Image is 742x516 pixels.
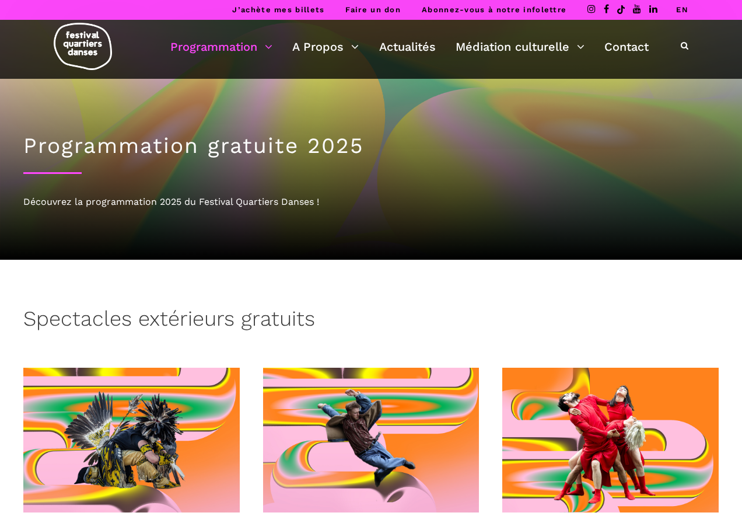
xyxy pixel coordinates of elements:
[23,194,719,210] div: Découvrez la programmation 2025 du Festival Quartiers Danses !
[232,5,324,14] a: J’achète mes billets
[379,37,436,57] a: Actualités
[345,5,401,14] a: Faire un don
[422,5,566,14] a: Abonnez-vous à notre infolettre
[456,37,584,57] a: Médiation culturelle
[54,23,112,70] img: logo-fqd-med
[676,5,688,14] a: EN
[604,37,649,57] a: Contact
[292,37,359,57] a: A Propos
[23,133,719,159] h1: Programmation gratuite 2025
[170,37,272,57] a: Programmation
[23,306,315,336] h3: Spectacles extérieurs gratuits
